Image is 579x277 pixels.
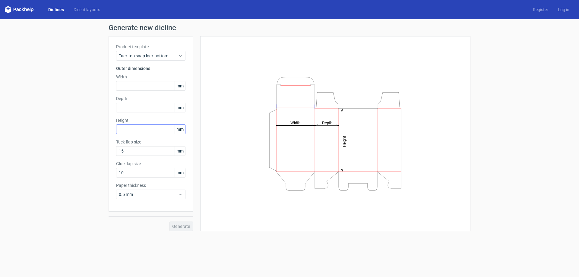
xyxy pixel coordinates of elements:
[116,44,185,50] label: Product template
[116,117,185,123] label: Height
[290,120,300,125] tspan: Width
[342,136,346,147] tspan: Height
[175,103,185,112] span: mm
[119,191,178,197] span: 0.5 mm
[175,146,185,156] span: mm
[116,182,185,188] label: Paper thickness
[119,53,178,59] span: Tuck top snap lock bottom
[43,7,69,13] a: Dielines
[116,161,185,167] label: Glue flap size
[175,81,185,90] span: mm
[116,74,185,80] label: Width
[116,65,185,71] h3: Outer dimensions
[175,125,185,134] span: mm
[109,24,470,31] h1: Generate new dieline
[69,7,105,13] a: Diecut layouts
[175,168,185,177] span: mm
[116,139,185,145] label: Tuck flap size
[322,120,332,125] tspan: Depth
[528,7,553,13] a: Register
[116,96,185,102] label: Depth
[553,7,574,13] a: Log in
